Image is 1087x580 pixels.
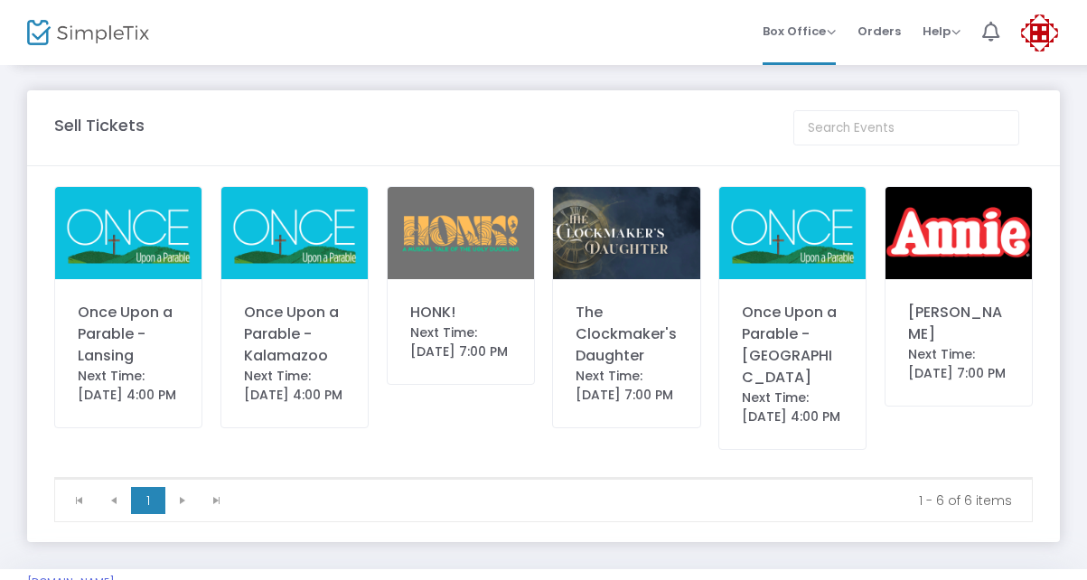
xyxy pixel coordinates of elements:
div: Once Upon a Parable - Kalamazoo [244,302,345,367]
div: The Clockmaker's Daughter [576,302,677,367]
div: Next Time: [DATE] 4:00 PM [244,367,345,405]
img: 638959780081361437OnceUponaParableFinal1.png [719,187,866,279]
div: Next Time: [DATE] 4:00 PM [742,388,843,426]
div: Next Time: [DATE] 7:00 PM [410,323,511,361]
img: 638959778123230573OnceUponaParableFinal1.png [221,187,368,279]
input: Search Events [793,110,1019,145]
div: HONK! [410,302,511,323]
img: OnceUponaParableFinal1.png [55,187,201,279]
div: Next Time: [DATE] 4:00 PM [78,367,179,405]
img: ClockSimpleTixLogo.png [553,187,699,279]
div: [PERSON_NAME] [908,302,1009,345]
kendo-pager-info: 1 - 6 of 6 items [247,491,1012,510]
div: Next Time: [DATE] 7:00 PM [908,345,1009,383]
div: Once Upon a Parable - Lansing [78,302,179,367]
span: Help [923,23,960,40]
div: Next Time: [DATE] 7:00 PM [576,367,677,405]
span: Orders [857,8,901,54]
div: Once Upon a Parable - [GEOGRAPHIC_DATA] [742,302,843,388]
m-panel-title: Sell Tickets [54,113,145,137]
span: Page 1 [131,487,165,514]
img: HonkFinal.png [388,187,534,279]
div: Data table [55,478,1032,479]
img: AnnieWebLogo-02.png [886,187,1032,279]
span: Box Office [763,23,836,40]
